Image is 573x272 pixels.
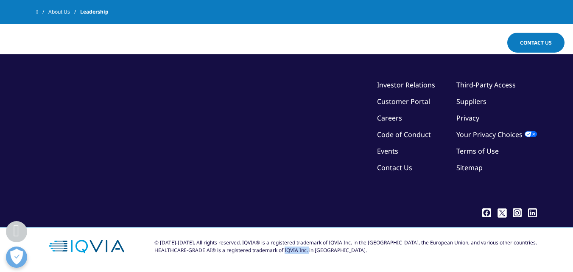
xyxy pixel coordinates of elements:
a: Customer Portal [377,97,430,106]
a: Privacy [456,113,479,123]
a: About Us [48,4,80,20]
a: Code of Conduct [377,130,431,139]
div: © [DATE]-[DATE]. All rights reserved. IQVIA® is a registered trademark of IQVIA Inc. in the [GEOG... [154,239,537,254]
a: Terms of Use [456,146,499,156]
a: Third-Party Access [456,80,516,90]
a: Your Privacy Choices [456,130,537,139]
a: Suppliers [456,97,486,106]
a: Events [377,146,398,156]
a: Sitemap [456,163,483,172]
a: Contact Us [377,163,412,172]
a: Contact Us [507,33,565,53]
span: Contact Us [520,39,552,46]
span: Leadership [80,4,109,20]
a: Careers [377,113,402,123]
button: Open Preferences [6,247,27,268]
a: Investor Relations [377,80,435,90]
